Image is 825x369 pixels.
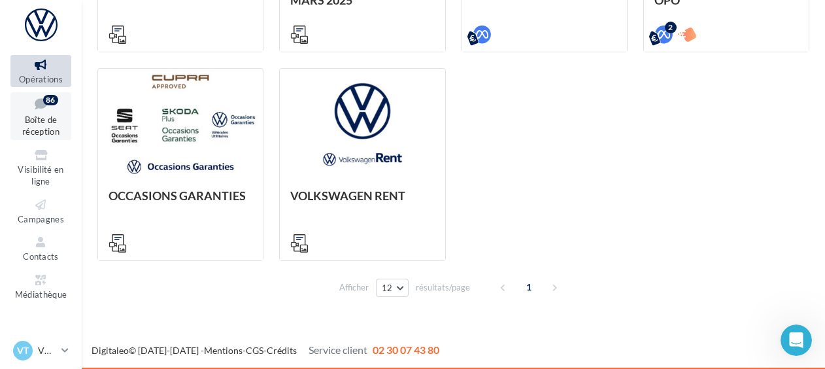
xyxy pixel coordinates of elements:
a: Visibilité en ligne [10,145,71,190]
span: Opérations [19,74,63,84]
iframe: Intercom live chat [781,325,812,356]
button: 12 [376,279,409,297]
span: Médiathèque [15,289,67,300]
a: Médiathèque [10,270,71,302]
div: 86 [43,95,58,105]
a: Mentions [204,345,243,356]
a: Digitaleo [92,345,129,356]
a: Crédits [267,345,297,356]
span: Afficher [339,281,369,294]
a: CGS [246,345,263,356]
p: VW THIONVILLE [38,344,56,357]
span: Visibilité en ligne [18,164,63,187]
a: Opérations [10,55,71,87]
div: 2 [665,22,677,33]
span: Service client [309,343,367,356]
span: Boîte de réception [22,114,59,137]
a: VT VW THIONVILLE [10,338,71,363]
span: Contacts [23,251,59,262]
span: VT [17,344,29,357]
a: Boîte de réception86 [10,92,71,140]
a: Campagnes [10,195,71,227]
span: résultats/page [416,281,470,294]
span: 02 30 07 43 80 [373,343,439,356]
span: VOLKSWAGEN RENT [290,188,405,203]
span: Campagnes [18,214,64,224]
span: 12 [382,283,393,293]
a: Contacts [10,232,71,264]
span: OCCASIONS GARANTIES [109,188,246,203]
span: © [DATE]-[DATE] - - - [92,345,439,356]
span: 1 [518,277,539,298]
